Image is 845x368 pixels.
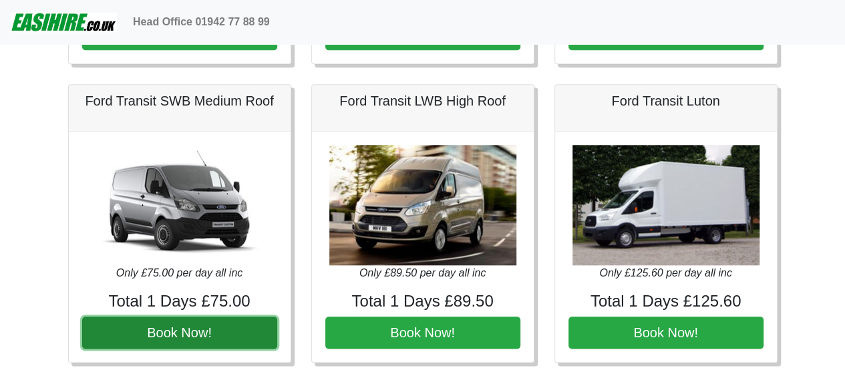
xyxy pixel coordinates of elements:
[568,93,764,109] h5: Ford Transit Luton
[133,16,270,27] b: Head Office 01942 77 88 99
[325,292,520,311] h4: Total 1 Days £89.50
[359,267,486,279] i: Only £89.50 per day all inc
[116,267,242,279] i: Only £75.00 per day all inc
[329,145,516,265] img: Ford Transit LWB High Roof
[568,292,764,311] h4: Total 1 Days £125.60
[568,317,764,349] button: Book Now!
[325,317,520,349] button: Book Now!
[86,145,273,265] img: Ford Transit SWB Medium Roof
[82,292,277,311] h4: Total 1 Days £75.00
[82,93,277,109] h5: Ford Transit SWB Medium Roof
[82,317,277,349] button: Book Now!
[128,9,275,35] a: Head Office 01942 77 88 99
[325,93,520,109] h5: Ford Transit LWB High Roof
[11,9,117,35] img: easihire_logo_small.png
[572,145,759,265] img: Ford Transit Luton
[599,267,731,279] i: Only £125.60 per day all inc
